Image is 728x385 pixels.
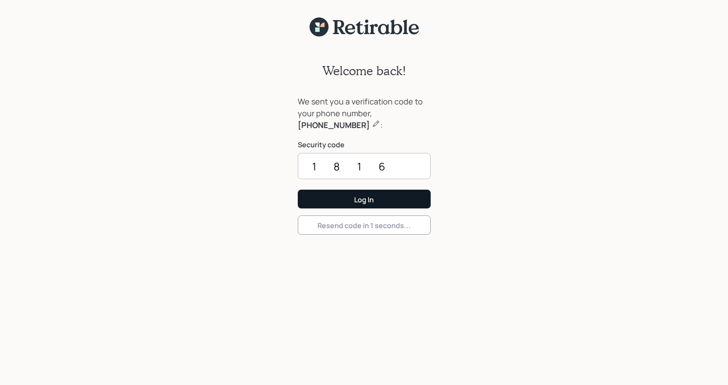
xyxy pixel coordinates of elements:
button: Log In [298,190,431,208]
h2: Welcome back! [322,63,406,78]
input: •••• [298,153,431,179]
b: [PHONE_NUMBER] [298,120,370,130]
div: Resend code in 1 seconds... [317,221,411,230]
div: Log In [354,195,374,205]
div: We sent you a verification code to your phone number, : [298,96,431,131]
label: Security code [298,140,431,149]
button: Resend code in 1 seconds... [298,215,431,234]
